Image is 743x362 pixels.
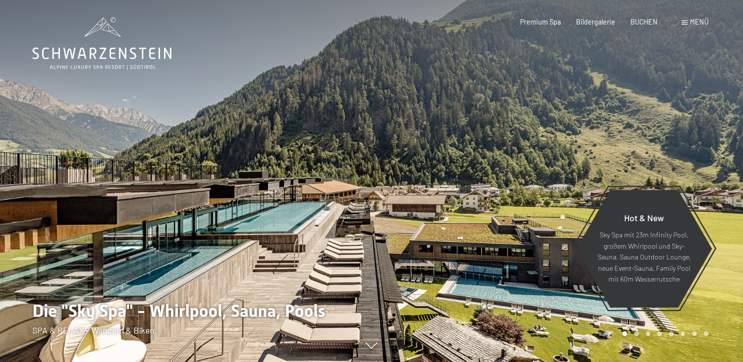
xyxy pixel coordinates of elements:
div: Carousel Page 7 [692,332,697,336]
p: Sky Spa mit 23m Infinity Pool, großem Whirlpool und Sky-Sauna, Sauna Outdoor Lounge, neue Event-S... [597,230,691,285]
span: Menü [690,18,709,26]
div: Carousel Page 2 [634,332,639,336]
div: Carousel Page 1 (Current Slide) [622,332,627,336]
div: Carousel Pagination [619,332,708,336]
div: Carousel Page 3 [646,332,651,336]
a: Premium Spa [520,18,561,26]
div: Carousel Page 5 [669,332,674,336]
span: Hot & New [624,212,664,223]
a: Hot & New Sky Spa mit 23m Infinity Pool, großem Whirlpool und Sky-Sauna, Sauna Outdoor Lounge, ne... [576,189,713,308]
div: Carousel Page 8 [704,332,709,336]
div: Carousel Page 6 [681,332,686,336]
div: Carousel Page 4 [657,332,662,336]
a: BUCHEN [631,18,658,26]
a: Bildergalerie [576,18,615,26]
